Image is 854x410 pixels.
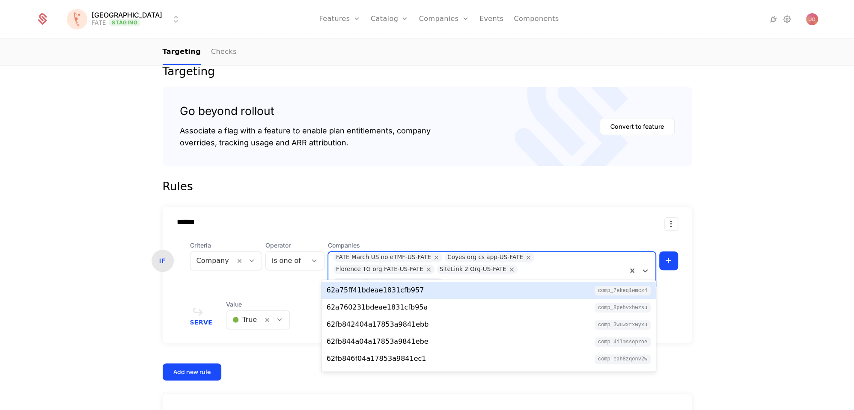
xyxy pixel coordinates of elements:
[595,320,651,330] span: comp_3wUWxrXwYXu
[336,265,423,274] div: Florence TG org FATE-US-FATE
[67,9,87,29] img: Florence
[173,368,211,376] div: Add new rule
[431,253,442,262] div: Remove FATE March US no eTMF-US-FATE
[180,125,431,149] div: Associate a flag with a feature to enable plan entitlements, company overrides, tracking usage an...
[163,40,692,65] nav: Main
[768,14,779,24] a: Integrations
[163,66,692,77] div: Targeting
[595,354,651,364] span: comp_eAh8ZqonV2W
[327,319,429,330] div: 62fb842404a17853a9841ebb
[659,251,678,270] button: +
[327,302,428,313] div: 62a760231bdeae1831cfb95a
[226,300,290,309] span: Value
[600,118,675,135] button: Convert to feature
[336,278,431,287] div: FATE March DE no eTMF-DE-FATE
[328,241,656,250] span: Companies
[431,278,443,287] div: Remove FATE March DE no eTMF-DE-FATE
[595,303,651,313] span: comp_8pEhVxhwzsu
[327,285,424,295] div: 62a75ff41bdeae1831cfb957
[327,354,426,364] div: 62fb846f04a17853a9841ec1
[423,265,434,274] div: Remove Florence TG org FATE-US-FATE
[69,10,181,29] button: Select environment
[327,371,424,381] div: 631b01272fecf16efca2832b
[327,336,428,347] div: 62fb844a04a17853a9841ebe
[336,253,431,262] div: FATE March US no eTMF-US-FATE
[595,337,651,347] span: comp_4iLMSsoProe
[265,241,324,250] span: Operator
[163,40,201,65] a: Targeting
[506,265,518,274] div: Remove SiteLink 2 Org-US-FATE
[440,265,506,274] div: SiteLink 2 Org-US-FATE
[92,12,162,18] span: [GEOGRAPHIC_DATA]
[163,363,221,381] button: Add new rule
[447,253,523,262] div: Coyes org cs app-US-FATE
[190,241,262,250] span: Criteria
[782,14,792,24] a: Settings
[523,253,534,262] div: Remove Coyes org cs app-US-FATE
[92,18,106,27] div: FATE
[211,40,237,65] a: Checks
[806,13,818,25] img: Jelena Obradovic
[180,104,431,118] div: Go beyond rollout
[806,13,818,25] button: Open user button
[664,217,678,231] button: Select action
[163,180,692,193] div: Rules
[163,40,237,65] ul: Choose Sub Page
[109,19,140,26] span: Staging
[152,250,174,272] div: IF
[595,286,651,295] span: comp_7eKEq1wmCz4
[190,319,213,325] span: Serve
